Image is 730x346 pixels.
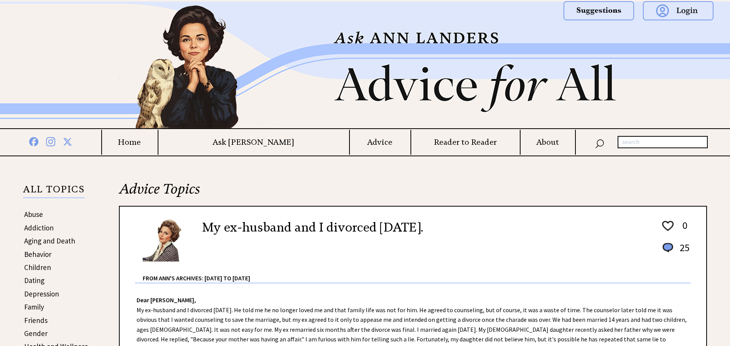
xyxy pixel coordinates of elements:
[102,137,157,147] a: Home
[143,218,191,262] img: Ann6%20v2%20small.png
[29,136,38,146] img: facebook%20blue.png
[143,262,691,283] div: From Ann's Archives: [DATE] to [DATE]
[46,136,55,146] img: instagram%20blue.png
[63,136,72,146] img: x%20blue.png
[24,250,51,259] a: Behavior
[676,219,690,240] td: 0
[119,180,707,206] h2: Advice Topics
[411,137,519,147] a: Reader to Reader
[661,219,675,233] img: heart_outline%201.png
[24,329,48,338] a: Gender
[137,296,196,304] strong: Dear [PERSON_NAME],
[618,136,708,148] input: search
[89,2,641,128] img: header2b_v1.png
[24,276,44,285] a: Dating
[661,242,675,254] img: message_round%201.png
[24,316,48,325] a: Friends
[564,1,634,20] img: suggestions.png
[24,289,59,298] a: Depression
[641,2,645,128] img: right_new2.png
[23,185,85,198] p: ALL TOPICS
[350,137,410,147] a: Advice
[643,1,714,20] img: login.png
[202,218,423,237] h2: My ex-husband and I divorced [DATE].
[521,137,574,147] a: About
[24,236,75,245] a: Aging and Death
[158,137,349,147] a: Ask [PERSON_NAME]
[595,137,604,149] img: search_nav.png
[24,223,54,232] a: Addiction
[24,210,43,219] a: Abuse
[24,263,51,272] a: Children
[676,241,690,262] td: 25
[24,302,44,311] a: Family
